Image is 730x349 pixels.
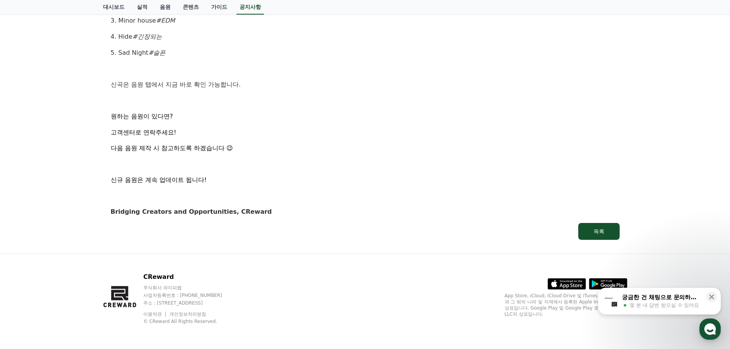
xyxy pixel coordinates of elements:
[143,318,237,324] p: © CReward All Rights Reserved.
[99,243,147,262] a: 설정
[70,255,79,261] span: 대화
[111,48,620,58] p: 5. Sad Night
[169,311,206,317] a: 개인정보처리방침
[148,49,166,56] em: #슬픈
[118,254,128,261] span: 설정
[111,32,620,42] p: 4. Hide
[2,243,51,262] a: 홈
[111,129,177,136] span: 고객센터로 연락주세요!
[143,292,237,298] p: 사업자등록번호 : [PHONE_NUMBER]
[111,176,207,184] span: 신규 음원은 계속 업데이트 됩니다!
[505,293,627,317] p: App Store, iCloud, iCloud Drive 및 iTunes Store는 미국과 그 밖의 나라 및 지역에서 등록된 Apple Inc.의 서비스 상표입니다. Goo...
[143,300,237,306] p: 주소 : [STREET_ADDRESS]
[51,243,99,262] a: 대화
[111,208,272,215] strong: Bridging Creators and Opportunities, CReward
[111,16,620,26] p: 3. Minor house
[594,228,604,235] div: 목록
[111,80,620,90] p: 신곡은 음원 탭에서 지금 바로 확인 가능합니다.
[111,144,233,152] span: 다음 음원 제작 시 참고하도록 하겠습니다 😉
[143,272,237,282] p: CReward
[24,254,29,261] span: 홈
[143,311,167,317] a: 이용약관
[132,33,162,40] em: #긴장되는
[143,285,237,291] p: 주식회사 와이피랩
[111,113,173,120] span: 원하는 음원이 있다면?
[156,17,175,24] em: #EDM
[578,223,620,240] button: 목록
[111,223,620,240] a: 목록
